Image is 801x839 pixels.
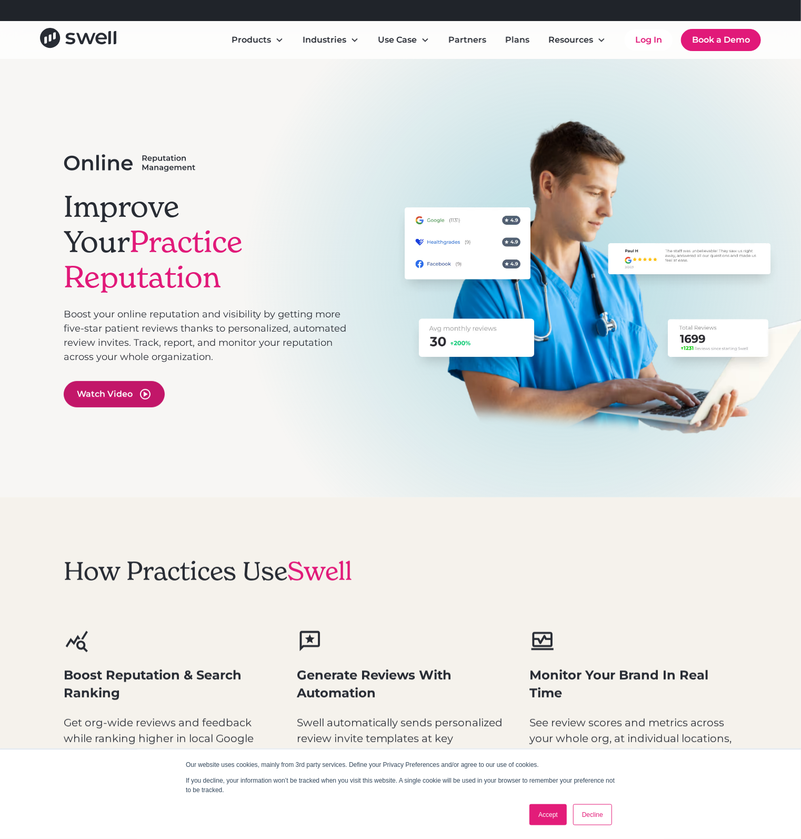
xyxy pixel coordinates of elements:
a: open lightbox [64,381,165,407]
p: See review scores and metrics across your whole org, at individual locations, and even for provid... [529,715,737,762]
p: Get org-wide reviews and feedback while ranking higher in local Google searches. [64,715,272,762]
span: Swell [287,555,352,587]
div: Use Case [378,34,417,46]
h2: How Practices Use [64,556,352,587]
h3: Generate Reviews With Automation [297,666,505,702]
a: Log In [625,29,673,51]
a: Decline [573,804,612,825]
a: Accept [529,804,567,825]
p: If you decline, your information won’t be tracked when you visit this website. A single cookie wi... [186,776,615,795]
div: Use Case [369,29,438,51]
div: Products [232,34,271,46]
a: home [40,28,116,52]
p: Boost your online reputation and visibility by getting more five-star patient reviews thanks to p... [64,307,347,364]
p: Our website uses cookies, mainly from 3rd party services. Define your Privacy Preferences and/or ... [186,760,615,770]
h3: Boost Reputation & Search Ranking [64,666,272,702]
a: Plans [497,29,538,51]
div: Resources [540,29,614,51]
p: Swell automatically sends personalized review invite templates at key moments in the patient jour... [297,715,505,762]
h1: Improve Your [64,189,347,295]
a: Partners [440,29,495,51]
div: Products [223,29,292,51]
a: Book a Demo [681,29,761,51]
span: Practice Reputation [64,223,243,296]
div: Resources [548,34,593,46]
div: Industries [294,29,367,51]
div: Watch Video [77,388,133,401]
h3: Monitor Your Brand In Real Time [529,666,737,702]
div: Industries [303,34,346,46]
